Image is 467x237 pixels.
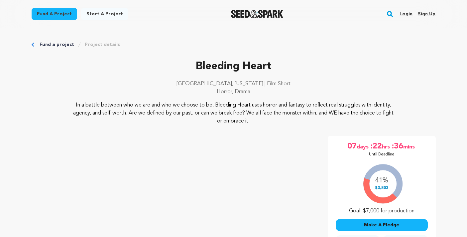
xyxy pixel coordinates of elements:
p: Bleeding Heart [32,59,436,75]
button: Make A Pledge [336,219,428,231]
p: Until Deadline [369,152,395,157]
p: Horror, Drama [32,88,436,96]
div: Breadcrumb [32,41,436,48]
span: :36 [391,141,403,152]
span: 07 [347,141,357,152]
span: mins [403,141,416,152]
a: Fund a project [40,41,74,48]
span: days [357,141,370,152]
a: Start a project [81,8,128,20]
a: Sign up [418,9,435,19]
a: Project details [85,41,120,48]
p: In a battle between who we are and who we choose to be, Bleeding Heart uses horror and fantasy to... [72,101,395,125]
a: Login [400,9,412,19]
span: :22 [370,141,382,152]
span: hrs [382,141,391,152]
img: Seed&Spark Logo Dark Mode [231,10,283,18]
p: [GEOGRAPHIC_DATA], [US_STATE] | Film Short [32,80,436,88]
a: Seed&Spark Homepage [231,10,283,18]
a: Fund a project [32,8,77,20]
